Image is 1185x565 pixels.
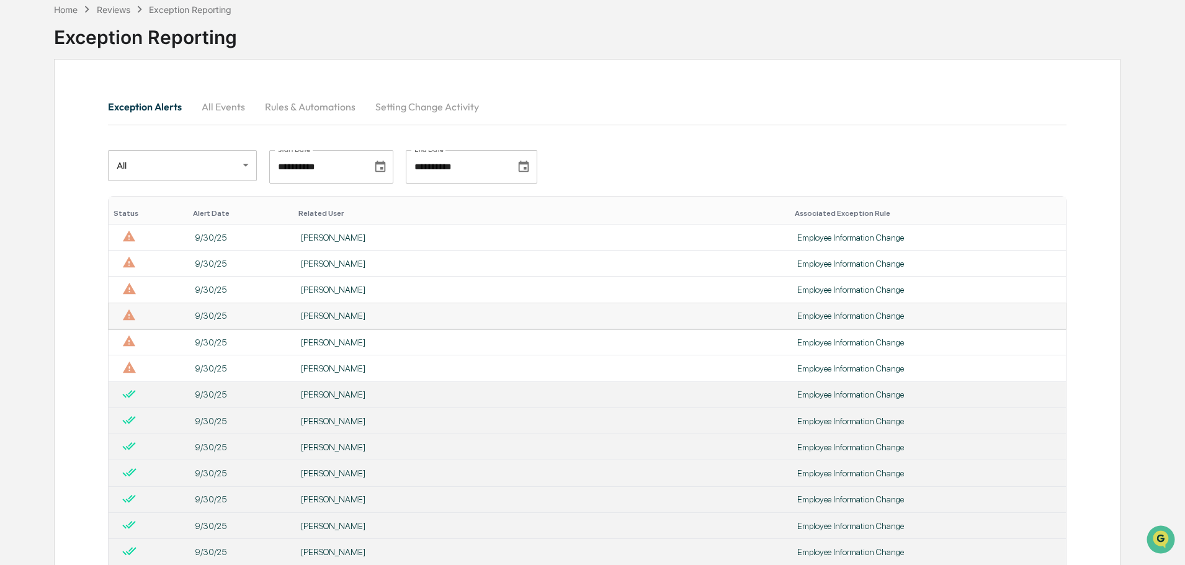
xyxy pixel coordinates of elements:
[195,521,286,531] div: 9/30/25
[195,494,286,504] div: 9/30/25
[103,202,107,212] span: •
[149,4,231,15] div: Exception Reporting
[797,494,1058,504] div: Employee Information Change
[87,307,150,317] a: Powered byPylon
[195,233,286,242] div: 9/30/25
[195,337,286,347] div: 9/30/25
[195,311,286,321] div: 9/30/25
[103,169,107,179] span: •
[26,95,48,117] img: 8933085812038_c878075ebb4cc5468115_72.jpg
[414,145,444,154] label: End Date
[1145,524,1179,558] iframe: Open customer support
[301,389,782,399] div: [PERSON_NAME]
[38,169,101,179] span: [PERSON_NAME]
[301,416,782,426] div: [PERSON_NAME]
[797,442,1058,452] div: Employee Information Change
[301,468,782,478] div: [PERSON_NAME]
[278,145,310,154] label: Start Date
[54,4,78,15] div: Home
[797,337,1058,347] div: Employee Information Change
[797,233,1058,242] div: Employee Information Change
[797,259,1058,269] div: Employee Information Change
[12,26,226,46] p: How can we help?
[193,209,288,218] div: Toggle SortBy
[108,148,257,182] div: All
[195,547,286,557] div: 9/30/25
[369,155,392,179] button: Choose date, selected date is Jan 1, 2024
[108,92,1066,122] div: secondary tabs example
[797,416,1058,426] div: Employee Information Change
[54,16,1120,48] div: Exception Reporting
[255,92,365,122] button: Rules & Automations
[12,190,32,210] img: Tammy Steffen
[298,209,785,218] div: Toggle SortBy
[301,233,782,242] div: [PERSON_NAME]
[12,255,22,265] div: 🖐️
[797,363,1058,373] div: Employee Information Change
[110,202,135,212] span: [DATE]
[195,363,286,373] div: 9/30/25
[110,169,135,179] span: [DATE]
[512,155,535,179] button: Choose date, selected date is Dec 31, 2025
[192,135,226,150] button: See all
[12,157,32,177] img: Tammy Steffen
[211,99,226,113] button: Start new chat
[38,202,101,212] span: [PERSON_NAME]
[301,285,782,295] div: [PERSON_NAME]
[123,308,150,317] span: Pylon
[114,209,183,218] div: Toggle SortBy
[195,259,286,269] div: 9/30/25
[797,547,1058,557] div: Employee Information Change
[25,277,78,290] span: Data Lookup
[301,521,782,531] div: [PERSON_NAME]
[102,254,154,266] span: Attestations
[97,4,130,15] div: Reviews
[90,255,100,265] div: 🗄️
[797,311,1058,321] div: Employee Information Change
[56,95,203,107] div: Start new chat
[12,278,22,288] div: 🔎
[195,389,286,399] div: 9/30/25
[195,442,286,452] div: 9/30/25
[195,416,286,426] div: 9/30/25
[192,92,255,122] button: All Events
[7,249,85,271] a: 🖐️Preclearance
[301,311,782,321] div: [PERSON_NAME]
[301,442,782,452] div: [PERSON_NAME]
[108,92,192,122] button: Exception Alerts
[195,285,286,295] div: 9/30/25
[56,107,171,117] div: We're available if you need us!
[365,92,489,122] button: Setting Change Activity
[301,337,782,347] div: [PERSON_NAME]
[797,389,1058,399] div: Employee Information Change
[85,249,159,271] a: 🗄️Attestations
[7,272,83,295] a: 🔎Data Lookup
[301,259,782,269] div: [PERSON_NAME]
[795,209,1061,218] div: Toggle SortBy
[301,363,782,373] div: [PERSON_NAME]
[25,254,80,266] span: Preclearance
[12,95,35,117] img: 1746055101610-c473b297-6a78-478c-a979-82029cc54cd1
[301,494,782,504] div: [PERSON_NAME]
[797,285,1058,295] div: Employee Information Change
[797,468,1058,478] div: Employee Information Change
[301,547,782,557] div: [PERSON_NAME]
[195,468,286,478] div: 9/30/25
[12,138,83,148] div: Past conversations
[797,521,1058,531] div: Employee Information Change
